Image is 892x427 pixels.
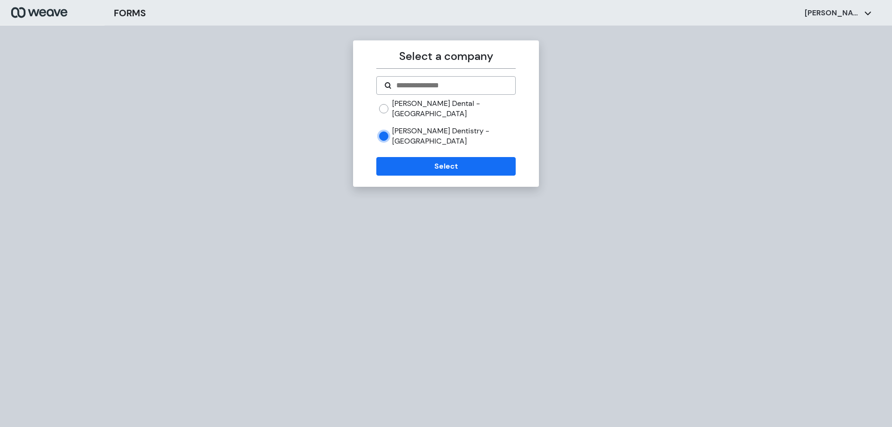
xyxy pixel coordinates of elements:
p: Select a company [376,48,515,65]
button: Select [376,157,515,176]
label: [PERSON_NAME] Dentistry - [GEOGRAPHIC_DATA] [392,126,515,146]
input: Search [395,80,507,91]
label: [PERSON_NAME] Dental - [GEOGRAPHIC_DATA] [392,99,515,118]
p: [PERSON_NAME] [805,8,860,18]
h3: FORMS [114,6,146,20]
